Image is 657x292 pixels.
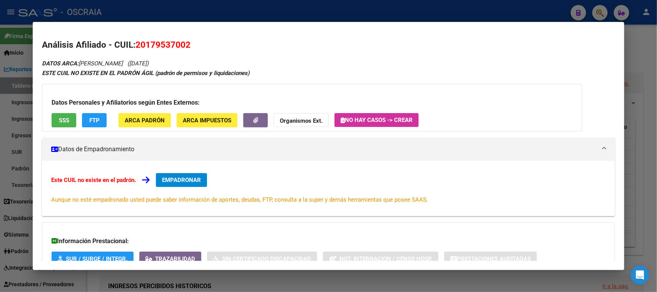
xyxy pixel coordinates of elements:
[457,255,531,262] span: Prestaciones Auditadas
[135,40,191,50] span: 20179537002
[162,177,201,184] span: EMPADRONAR
[125,117,165,124] span: ARCA Padrón
[42,38,615,52] h2: Análisis Afiliado - CUIL:
[42,60,123,67] span: [PERSON_NAME]
[51,145,596,154] mat-panel-title: Datos de Empadronamiento
[323,252,438,266] button: Not. Internacion / Censo Hosp.
[177,113,237,127] button: ARCA Impuestos
[89,117,100,124] span: FTP
[52,237,605,246] h3: Información Prestacional:
[155,255,195,262] span: Trazabilidad
[51,196,428,203] span: Aunque no esté empadronado usted puede saber información de aportes, deudas, FTP, consulta a la s...
[66,255,127,262] span: SUR / SURGE / INTEGR.
[82,113,107,127] button: FTP
[274,113,329,127] button: Organismos Ext.
[51,177,136,184] strong: Este CUIL no existe en el padrón.
[59,117,69,124] span: SSS
[42,138,615,161] mat-expansion-panel-header: Datos de Empadronamiento
[339,255,432,262] span: Not. Internacion / Censo Hosp.
[341,117,413,123] span: No hay casos -> Crear
[52,252,134,266] button: SUR / SURGE / INTEGR.
[42,60,79,67] strong: DATOS ARCA:
[334,113,419,127] button: No hay casos -> Crear
[52,98,573,107] h3: Datos Personales y Afiliatorios según Entes Externos:
[280,117,323,124] strong: Organismos Ext.
[183,117,231,124] span: ARCA Impuestos
[42,161,615,216] div: Datos de Empadronamiento
[52,113,76,127] button: SSS
[119,113,171,127] button: ARCA Padrón
[156,173,207,187] button: EMPADRONAR
[42,70,249,77] strong: ESTE CUIL NO EXISTE EN EL PADRÓN ÁGIL (padrón de permisos y liquidaciones)
[631,266,649,284] div: Open Intercom Messenger
[139,252,201,266] button: Trazabilidad
[127,60,149,67] span: ([DATE])
[222,255,311,262] span: Sin Certificado Discapacidad
[444,252,537,266] button: Prestaciones Auditadas
[207,252,317,266] button: Sin Certificado Discapacidad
